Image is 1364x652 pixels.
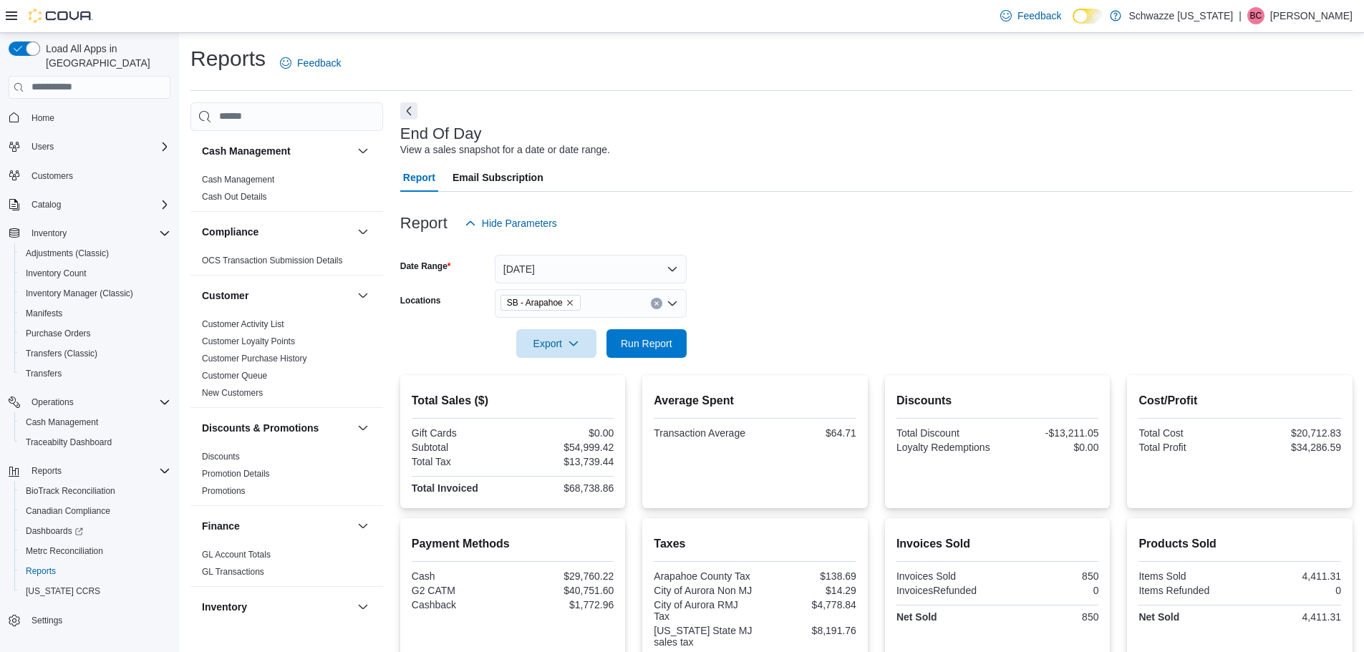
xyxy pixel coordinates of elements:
span: Manifests [20,305,170,322]
p: Schwazze [US_STATE] [1128,7,1233,24]
button: Operations [26,394,79,411]
span: Inventory [32,228,67,239]
div: Invoices Sold [896,570,995,582]
button: Metrc Reconciliation [14,541,176,561]
span: Manifests [26,308,62,319]
span: Transfers [26,368,62,379]
h3: End Of Day [400,125,482,142]
span: Home [32,112,54,124]
span: Customers [26,167,170,185]
h3: Inventory [202,600,247,614]
span: OCS Transaction Submission Details [202,255,343,266]
button: Inventory [26,225,72,242]
span: Customer Loyalty Points [202,336,295,347]
span: Customer Purchase History [202,353,307,364]
button: Manifests [14,303,176,323]
span: Run Report [621,336,672,351]
button: Inventory [202,600,352,614]
button: Home [3,107,176,128]
button: Users [26,138,59,155]
a: Promotions [202,486,246,496]
div: $138.69 [758,570,856,582]
div: $68,738.86 [516,482,614,494]
a: GL Transactions [202,567,264,577]
button: Next [400,102,417,120]
h2: Total Sales ($) [412,392,614,409]
a: Adjustments (Classic) [20,245,115,262]
button: Settings [3,610,176,631]
button: Clear input [651,298,662,309]
button: Compliance [202,225,352,239]
span: New Customers [202,387,263,399]
span: Cash Management [26,417,98,428]
a: Transfers (Classic) [20,345,103,362]
a: Inventory Count [20,265,92,282]
button: Transfers (Classic) [14,344,176,364]
div: Arapahoe County Tax [654,570,752,582]
span: Discounts [202,451,240,462]
a: Reports [20,563,62,580]
span: Transfers (Classic) [26,348,97,359]
h2: Payment Methods [412,535,614,553]
span: Feedback [1017,9,1061,23]
h3: Compliance [202,225,258,239]
button: Discounts & Promotions [202,421,352,435]
div: $8,191.76 [758,625,856,636]
button: Adjustments (Classic) [14,243,176,263]
span: Settings [32,615,62,626]
label: Locations [400,295,441,306]
span: Catalog [32,199,61,210]
a: Purchase Orders [20,325,97,342]
span: Email Subscription [453,163,543,192]
h3: Finance [202,519,240,533]
a: Dashboards [20,522,89,540]
span: Traceabilty Dashboard [26,437,112,448]
button: Cash Management [202,144,352,158]
a: New Customers [202,388,263,398]
span: SB - Arapahoe [500,295,581,311]
span: Hide Parameters [482,216,557,230]
h3: Report [400,215,448,232]
div: 0 [1000,585,1098,596]
span: Transfers (Classic) [20,345,170,362]
span: Canadian Compliance [20,502,170,520]
button: Customer [354,287,372,304]
a: Promotion Details [202,469,270,479]
a: Feedback [995,1,1067,30]
a: BioTrack Reconciliation [20,482,121,500]
span: Adjustments (Classic) [20,245,170,262]
div: $0.00 [516,427,614,439]
span: Reports [26,462,170,480]
button: Customer [202,288,352,303]
div: Total Cost [1138,427,1237,439]
span: Inventory [26,225,170,242]
div: Items Refunded [1138,585,1237,596]
a: Customer Queue [202,371,267,381]
div: Total Discount [896,427,995,439]
span: BC [1250,7,1262,24]
span: Promotions [202,485,246,497]
a: Feedback [274,49,347,77]
span: Dashboards [26,525,83,537]
button: Reports [3,461,176,481]
div: 850 [1000,611,1098,623]
span: BioTrack Reconciliation [26,485,115,497]
span: Cash Management [202,174,274,185]
div: $64.71 [758,427,856,439]
span: Purchase Orders [20,325,170,342]
div: Subtotal [412,442,510,453]
a: Discounts [202,452,240,462]
button: Purchase Orders [14,323,176,344]
a: Settings [26,612,68,629]
div: $20,712.83 [1243,427,1341,439]
a: Canadian Compliance [20,502,116,520]
span: Settings [26,611,170,629]
p: | [1239,7,1242,24]
a: Customers [26,167,79,185]
span: Export [525,329,588,358]
span: Washington CCRS [20,583,170,600]
div: Cash Management [190,171,383,211]
span: Dashboards [20,522,170,540]
div: Total Profit [1138,442,1237,453]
